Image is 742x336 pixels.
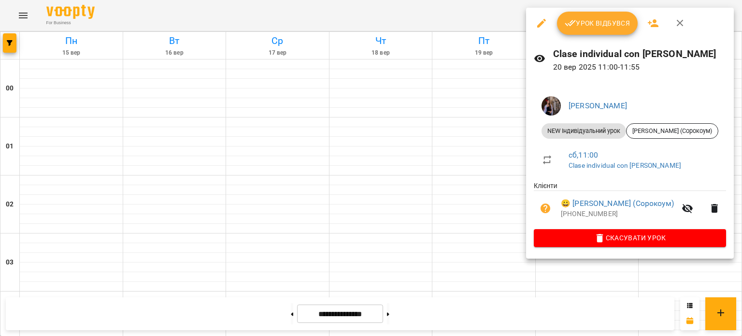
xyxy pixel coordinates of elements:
p: [PHONE_NUMBER] [561,209,676,219]
p: 20 вер 2025 11:00 - 11:55 [553,61,726,73]
span: Урок відбувся [565,17,630,29]
span: NEW Індивідуальний урок [542,127,626,135]
button: Скасувати Урок [534,229,726,247]
ul: Клієнти [534,181,726,229]
span: Скасувати Урок [542,232,718,244]
span: [PERSON_NAME] (Сорокоум) [627,127,718,135]
a: Clase individual con [PERSON_NAME] [569,161,681,169]
h6: Clase individual con [PERSON_NAME] [553,46,726,61]
a: 😀 [PERSON_NAME] (Сорокоум) [561,198,674,209]
a: [PERSON_NAME] [569,101,627,110]
button: Урок відбувся [557,12,638,35]
a: сб , 11:00 [569,150,598,160]
button: Візит ще не сплачено. Додати оплату? [534,197,557,220]
img: 8d3efba7e3fbc8ec2cfbf83b777fd0d7.JPG [542,96,561,116]
div: [PERSON_NAME] (Сорокоум) [626,123,718,139]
